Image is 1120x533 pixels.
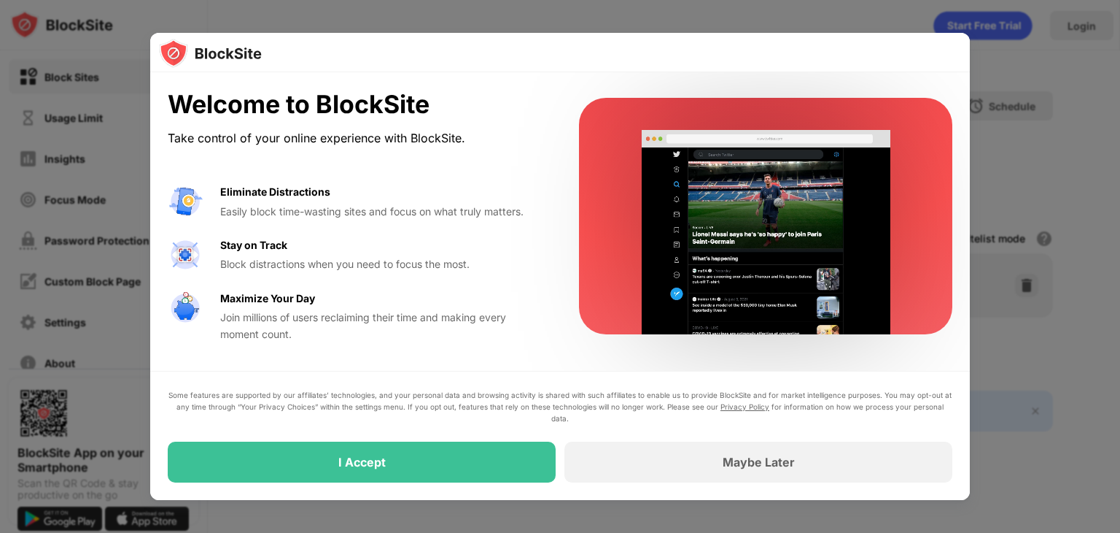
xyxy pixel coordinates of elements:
div: Some features are supported by our affiliates’ technologies, and your personal data and browsing ... [168,389,952,424]
img: value-avoid-distractions.svg [168,184,203,219]
div: I Accept [338,455,386,469]
a: Privacy Policy [720,402,769,411]
div: Take control of your online experience with BlockSite. [168,128,544,149]
div: Block distractions when you need to focus the most. [220,256,544,272]
img: value-focus.svg [168,237,203,272]
div: Stay on Track [220,237,287,253]
div: Maybe Later [723,455,795,469]
div: Join millions of users reclaiming their time and making every moment count. [220,310,544,342]
img: logo-blocksite.svg [159,39,262,68]
div: Welcome to BlockSite [168,90,544,120]
img: value-safe-time.svg [168,291,203,326]
div: Maximize Your Day [220,291,315,307]
div: Eliminate Distractions [220,184,330,200]
div: Easily block time-wasting sites and focus on what truly matters. [220,204,544,220]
